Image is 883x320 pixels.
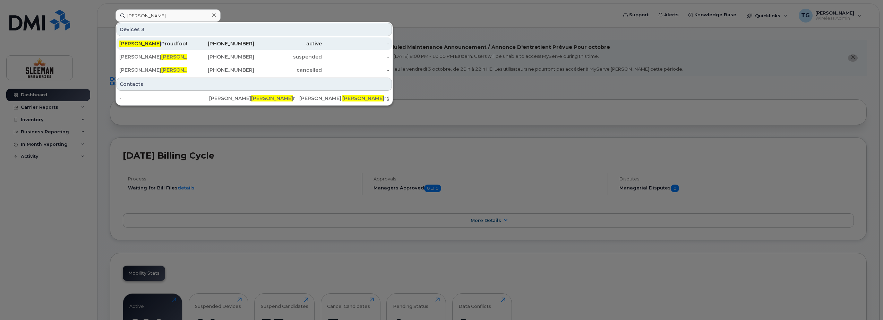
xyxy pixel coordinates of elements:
[119,41,161,47] span: [PERSON_NAME]
[117,64,392,76] a: [PERSON_NAME][PERSON_NAME]r[PHONE_NUMBER]cancelled-
[117,78,392,91] div: Contacts
[322,40,389,47] div: -
[119,40,187,47] div: Proudfoot
[117,37,392,50] a: [PERSON_NAME]Proudfoot[PHONE_NUMBER]active-
[117,51,392,63] a: [PERSON_NAME][PERSON_NAME]r[PHONE_NUMBER]suspended-
[254,40,322,47] div: active
[141,26,145,33] span: 3
[187,40,255,47] div: [PHONE_NUMBER]
[342,95,384,101] span: [PERSON_NAME]
[254,53,322,60] div: suspended
[322,66,389,73] div: -
[187,66,255,73] div: [PHONE_NUMBER]
[161,54,203,60] span: [PERSON_NAME]
[161,67,203,73] span: [PERSON_NAME]
[119,95,209,102] div: -
[299,95,389,102] div: [PERSON_NAME]. r@[DOMAIN_NAME]
[119,66,187,73] div: [PERSON_NAME] r
[254,66,322,73] div: cancelled
[251,95,293,101] span: [PERSON_NAME]
[209,95,299,102] div: [PERSON_NAME] r
[187,53,255,60] div: [PHONE_NUMBER]
[322,53,389,60] div: -
[117,92,392,105] a: -[PERSON_NAME][PERSON_NAME]r[PERSON_NAME].[PERSON_NAME]r@[DOMAIN_NAME]
[119,53,187,60] div: [PERSON_NAME] r
[117,23,392,36] div: Devices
